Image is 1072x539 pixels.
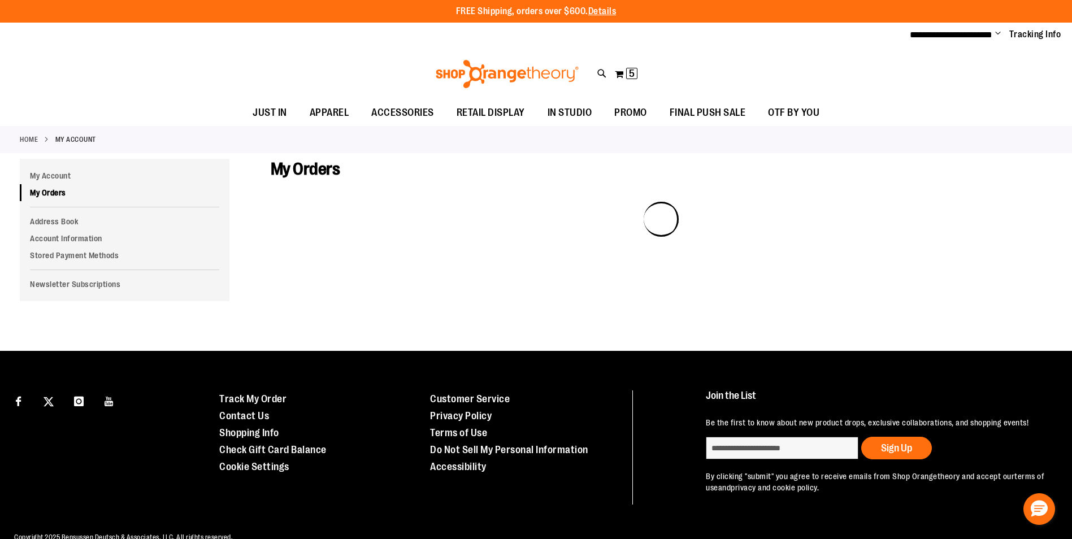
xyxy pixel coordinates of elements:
a: Newsletter Subscriptions [20,276,229,293]
h4: Join the List [706,390,1046,411]
button: Sign Up [861,437,932,459]
a: ACCESSORIES [360,100,445,126]
a: Home [20,134,38,145]
p: Be the first to know about new product drops, exclusive collaborations, and shopping events! [706,417,1046,428]
a: privacy and cookie policy. [731,483,819,492]
button: Account menu [995,29,1001,40]
a: IN STUDIO [536,100,604,126]
a: My Orders [20,184,229,201]
a: My Account [20,167,229,184]
a: Tracking Info [1009,28,1061,41]
a: Address Book [20,213,229,230]
a: Privacy Policy [430,410,492,421]
a: Visit our Facebook page [8,390,28,410]
a: Account Information [20,230,229,247]
span: Sign Up [881,442,912,454]
img: Twitter [44,397,54,407]
a: Accessibility [430,461,487,472]
a: OTF BY YOU [757,100,831,126]
span: OTF BY YOU [768,100,819,125]
a: FINAL PUSH SALE [658,100,757,126]
button: Hello, have a question? Let’s chat. [1023,493,1055,525]
a: Stored Payment Methods [20,247,229,264]
strong: My Account [55,134,96,145]
a: Terms of Use [430,427,487,438]
a: Contact Us [219,410,269,421]
a: Customer Service [430,393,510,405]
span: My Orders [271,159,340,179]
a: Track My Order [219,393,287,405]
a: APPAREL [298,100,361,126]
span: 5 [629,68,635,79]
span: JUST IN [253,100,287,125]
span: APPAREL [310,100,349,125]
a: JUST IN [241,100,298,126]
input: enter email [706,437,858,459]
a: PROMO [603,100,658,126]
a: Visit our X page [39,390,59,410]
span: PROMO [614,100,647,125]
p: By clicking "submit" you agree to receive emails from Shop Orangetheory and accept our and [706,471,1046,493]
a: Visit our Instagram page [69,390,89,410]
a: Do Not Sell My Personal Information [430,444,588,455]
a: RETAIL DISPLAY [445,100,536,126]
img: Shop Orangetheory [434,60,580,88]
span: RETAIL DISPLAY [457,100,525,125]
a: Check Gift Card Balance [219,444,327,455]
a: Cookie Settings [219,461,289,472]
span: FINAL PUSH SALE [670,100,746,125]
p: FREE Shipping, orders over $600. [456,5,617,18]
span: ACCESSORIES [371,100,434,125]
a: Details [588,6,617,16]
a: Shopping Info [219,427,279,438]
a: Visit our Youtube page [99,390,119,410]
span: IN STUDIO [548,100,592,125]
